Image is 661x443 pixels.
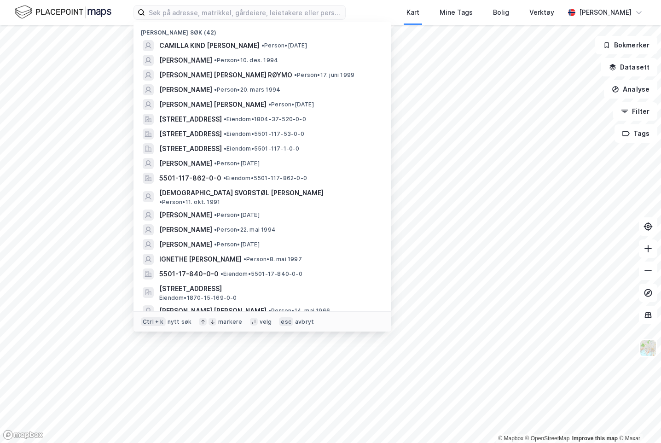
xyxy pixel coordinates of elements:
span: • [214,86,217,93]
div: Verktøy [529,7,554,18]
span: IGNETHE [PERSON_NAME] [159,254,242,265]
div: avbryt [295,318,314,325]
span: [PERSON_NAME] [PERSON_NAME] [159,305,267,316]
button: Analyse [604,80,657,99]
span: • [214,160,217,167]
span: Person • 14. mai 1966 [268,307,330,315]
span: [PERSON_NAME] [159,239,212,250]
span: 5501-17-840-0-0 [159,268,219,280]
span: Eiendom • 5501-117-53-0-0 [224,130,304,138]
div: markere [218,318,242,325]
div: Kontrollprogram for chat [615,399,661,443]
span: [STREET_ADDRESS] [159,114,222,125]
div: Kart [406,7,419,18]
span: Person • 22. mai 1994 [214,226,276,233]
input: Søk på adresse, matrikkel, gårdeiere, leietakere eller personer [145,6,345,19]
span: Eiendom • 5501-117-862-0-0 [223,175,307,182]
span: Person • [DATE] [214,160,260,167]
div: [PERSON_NAME] søk (42) [133,22,391,38]
span: [PERSON_NAME] [159,55,212,66]
span: • [220,270,223,277]
span: • [214,57,217,64]
span: Eiendom • 1870-15-169-0-0 [159,294,237,302]
span: [PERSON_NAME] [159,224,212,235]
a: Mapbox [498,435,523,442]
iframe: Chat Widget [615,399,661,443]
div: Ctrl + k [141,317,166,326]
span: Person • 17. juni 1999 [294,71,354,79]
span: [DEMOGRAPHIC_DATA] SVORSTØL [PERSON_NAME] [159,187,324,198]
img: logo.f888ab2527a4732fd821a326f86c7f29.svg [15,4,111,20]
button: Tags [615,124,657,143]
span: [PERSON_NAME] [159,84,212,95]
span: • [261,42,264,49]
span: • [224,130,226,137]
span: • [244,256,246,262]
span: [PERSON_NAME] [159,158,212,169]
span: • [268,307,271,314]
div: esc [279,317,293,326]
img: Z [639,339,657,357]
span: Eiendom • 5501-17-840-0-0 [220,270,302,278]
span: [PERSON_NAME] [PERSON_NAME] RØYMO [159,70,292,81]
div: Mine Tags [440,7,473,18]
span: [STREET_ADDRESS] [159,128,222,140]
button: Bokmerker [595,36,657,54]
span: Eiendom • 5501-117-1-0-0 [224,145,300,152]
span: • [223,175,226,181]
span: Person • [DATE] [268,101,314,108]
span: 5501-117-862-0-0 [159,173,221,184]
span: Person • 20. mars 1994 [214,86,280,93]
span: Person • [DATE] [214,211,260,219]
button: Filter [613,102,657,121]
span: [PERSON_NAME] [159,210,212,221]
span: CAMILLA KIND [PERSON_NAME] [159,40,260,51]
button: Datasett [601,58,657,76]
span: • [224,116,226,122]
span: • [294,71,297,78]
div: [PERSON_NAME] [579,7,632,18]
span: • [214,226,217,233]
span: Eiendom • 1804-37-520-0-0 [224,116,306,123]
span: • [214,241,217,248]
span: • [214,211,217,218]
span: [PERSON_NAME] [PERSON_NAME] [159,99,267,110]
a: Improve this map [572,435,618,442]
span: [STREET_ADDRESS] [159,143,222,154]
span: • [224,145,226,152]
a: OpenStreetMap [525,435,570,442]
a: Mapbox homepage [3,430,43,440]
span: Person • [DATE] [261,42,307,49]
div: nytt søk [168,318,192,325]
span: Person • 8. mai 1997 [244,256,302,263]
span: Person • 10. des. 1994 [214,57,278,64]
span: [STREET_ADDRESS] [159,283,380,294]
span: Person • [DATE] [214,241,260,248]
div: velg [260,318,272,325]
div: Bolig [493,7,509,18]
span: • [268,101,271,108]
span: • [159,198,162,205]
span: Person • 11. okt. 1991 [159,198,220,206]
